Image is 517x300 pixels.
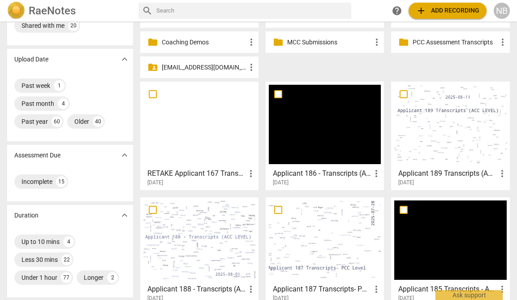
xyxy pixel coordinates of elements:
[22,21,65,30] div: Shared with me
[107,272,118,283] div: 2
[56,176,67,187] div: 15
[287,38,371,47] p: MCC Submissions
[22,81,50,90] div: Past week
[494,3,510,19] button: NB
[398,37,409,48] span: folder
[118,209,131,222] button: Show more
[398,179,414,187] span: [DATE]
[22,117,48,126] div: Past year
[162,63,246,72] p: cate@canadacoachacademy.com
[147,37,158,48] span: folder
[371,168,382,179] span: more_vert
[22,273,57,282] div: Under 1 hour
[74,117,89,126] div: Older
[7,2,25,20] img: Logo
[7,2,131,20] a: LogoRaeNotes
[22,177,52,186] div: Incomplete
[413,38,497,47] p: PCC Assessment Transcripts
[497,37,508,48] span: more_vert
[269,85,381,186] a: Applicant 186 - Transcripts (ACC LEVEL)[DATE]
[416,5,427,16] span: add
[143,85,255,186] a: RETAKE Applicant 167 Transcripts (ACC Level)[DATE]
[246,62,257,73] span: more_vert
[246,284,256,295] span: more_vert
[61,254,72,265] div: 22
[273,179,289,187] span: [DATE]
[68,20,79,31] div: 20
[273,284,371,295] h3: Applicant 187 Transcripts- PCC Level
[118,52,131,66] button: Show more
[22,99,54,108] div: Past month
[389,3,405,19] a: Help
[156,4,348,18] input: Search
[435,290,503,300] div: Ask support
[93,116,103,127] div: 40
[58,98,69,109] div: 4
[392,5,402,16] span: help
[497,168,508,179] span: more_vert
[273,37,284,48] span: folder
[409,3,487,19] button: Upload
[147,62,158,73] span: folder_shared
[22,237,60,246] div: Up to 10 mins
[119,54,130,65] span: expand_more
[63,236,74,247] div: 4
[142,5,153,16] span: search
[147,179,163,187] span: [DATE]
[54,80,65,91] div: 1
[29,4,76,17] h2: RaeNotes
[162,38,246,47] p: Coaching Demos
[371,284,382,295] span: more_vert
[398,284,496,295] h3: Applicant 185 Transcripts - ACC Level
[147,284,246,295] h3: Applicant 188 - Transcripts (ACC LEVEL)
[14,151,60,160] p: Assessment Due
[371,37,382,48] span: more_vert
[61,272,72,283] div: 77
[84,273,103,282] div: Longer
[273,168,371,179] h3: Applicant 186 - Transcripts (ACC LEVEL)
[14,55,48,64] p: Upload Date
[22,255,58,264] div: Less 30 mins
[118,148,131,162] button: Show more
[497,284,508,295] span: more_vert
[119,150,130,161] span: expand_more
[246,168,256,179] span: more_vert
[246,37,257,48] span: more_vert
[14,211,39,220] p: Duration
[52,116,62,127] div: 60
[147,168,246,179] h3: RETAKE Applicant 167 Transcripts (ACC Level)
[398,168,496,179] h3: Applicant 189 Transcripts (ACC LEVEL)
[119,210,130,221] span: expand_more
[416,5,479,16] span: Add recording
[394,85,506,186] a: Applicant 189 Transcripts (ACC LEVEL)[DATE]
